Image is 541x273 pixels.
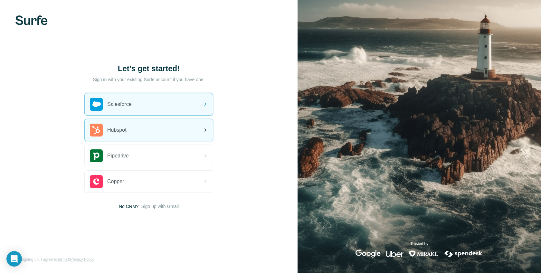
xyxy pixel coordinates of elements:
[90,175,103,188] img: copper's logo
[119,203,138,210] span: No CRM?
[409,250,438,258] img: mirakl's logo
[107,152,129,160] span: Pipedrive
[107,178,124,185] span: Copper
[90,124,103,136] img: hubspot's logo
[141,203,179,210] button: Sign up with Gmail
[90,149,103,162] img: pipedrive's logo
[443,250,483,258] img: spendesk's logo
[386,250,403,258] img: uber's logo
[356,250,381,258] img: google's logo
[15,15,48,25] img: Surfe's logo
[107,126,127,134] span: Hubspot
[410,241,428,247] p: Trusted by
[107,100,132,108] span: Salesforce
[93,76,204,83] p: Sign in with your existing Surfe account if you have one.
[6,251,22,267] div: Open Intercom Messenger
[70,257,94,262] a: Privacy Policy
[57,257,68,262] a: Terms
[84,63,213,74] h1: Let’s get started!
[15,257,94,262] span: By signing up, I agree to &
[90,98,103,111] img: salesforce's logo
